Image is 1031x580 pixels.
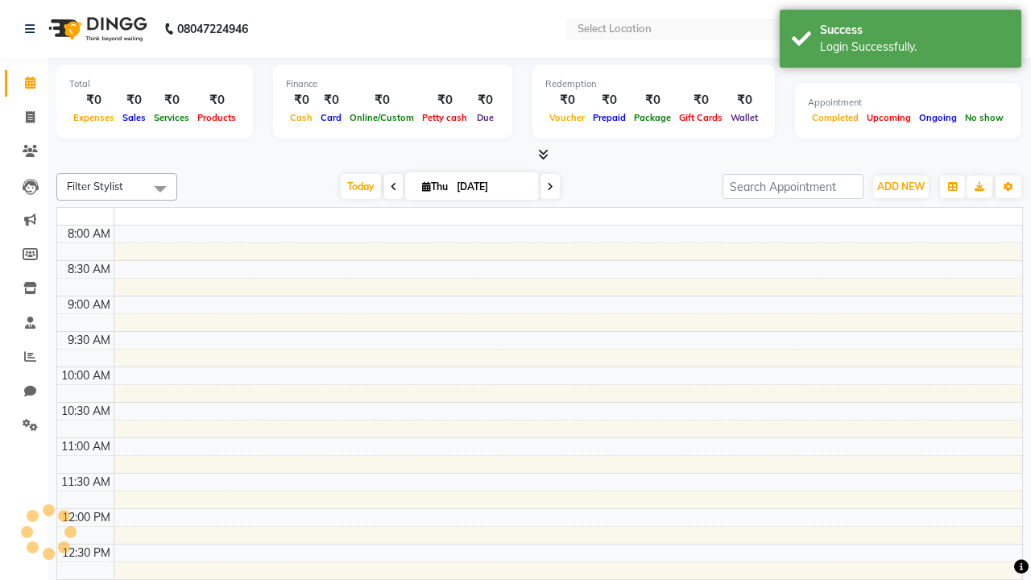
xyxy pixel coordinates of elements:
[118,112,150,123] span: Sales
[150,91,193,110] div: ₹0
[177,6,248,52] b: 08047224946
[877,180,925,193] span: ADD NEW
[193,91,240,110] div: ₹0
[473,112,498,123] span: Due
[578,21,652,37] div: Select Location
[820,22,1009,39] div: Success
[418,91,471,110] div: ₹0
[150,112,193,123] span: Services
[471,91,499,110] div: ₹0
[317,91,346,110] div: ₹0
[346,91,418,110] div: ₹0
[808,96,1008,110] div: Appointment
[286,77,499,91] div: Finance
[675,112,727,123] span: Gift Cards
[118,91,150,110] div: ₹0
[863,112,915,123] span: Upcoming
[589,91,630,110] div: ₹0
[820,39,1009,56] div: Login Successfully.
[58,367,114,384] div: 10:00 AM
[727,112,762,123] span: Wallet
[418,112,471,123] span: Petty cash
[64,261,114,278] div: 8:30 AM
[630,91,675,110] div: ₹0
[723,174,863,199] input: Search Appointment
[64,332,114,349] div: 9:30 AM
[69,77,240,91] div: Total
[69,112,118,123] span: Expenses
[67,180,123,193] span: Filter Stylist
[59,545,114,561] div: 12:30 PM
[286,112,317,123] span: Cash
[59,509,114,526] div: 12:00 PM
[545,112,589,123] span: Voucher
[341,174,381,199] span: Today
[961,112,1008,123] span: No show
[58,403,114,420] div: 10:30 AM
[64,226,114,242] div: 8:00 AM
[589,112,630,123] span: Prepaid
[915,112,961,123] span: Ongoing
[58,438,114,455] div: 11:00 AM
[727,91,762,110] div: ₹0
[808,112,863,123] span: Completed
[193,112,240,123] span: Products
[346,112,418,123] span: Online/Custom
[630,112,675,123] span: Package
[286,91,317,110] div: ₹0
[58,474,114,491] div: 11:30 AM
[675,91,727,110] div: ₹0
[418,180,452,193] span: Thu
[545,77,762,91] div: Redemption
[452,175,532,199] input: 2025-10-02
[873,176,929,198] button: ADD NEW
[69,91,118,110] div: ₹0
[317,112,346,123] span: Card
[41,6,151,52] img: logo
[64,296,114,313] div: 9:00 AM
[545,91,589,110] div: ₹0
